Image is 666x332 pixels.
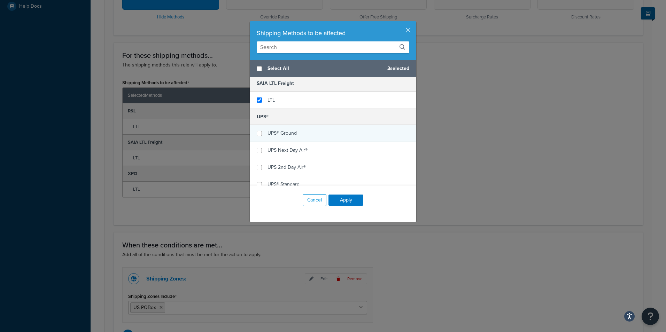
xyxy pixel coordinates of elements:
[268,181,300,188] span: UPS® Standard
[268,147,308,154] span: UPS Next Day Air®
[257,41,409,53] input: Search
[268,64,382,73] span: Select All
[268,164,306,171] span: UPS 2nd Day Air®
[250,109,416,125] h5: UPS®
[250,75,416,92] h5: SAIA LTL Freight
[268,129,297,137] span: UPS® Ground
[303,194,326,206] button: Cancel
[268,96,275,104] span: LTL
[250,60,416,77] div: 3 selected
[257,28,409,38] div: Shipping Methods to be affected
[328,195,363,206] button: Apply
